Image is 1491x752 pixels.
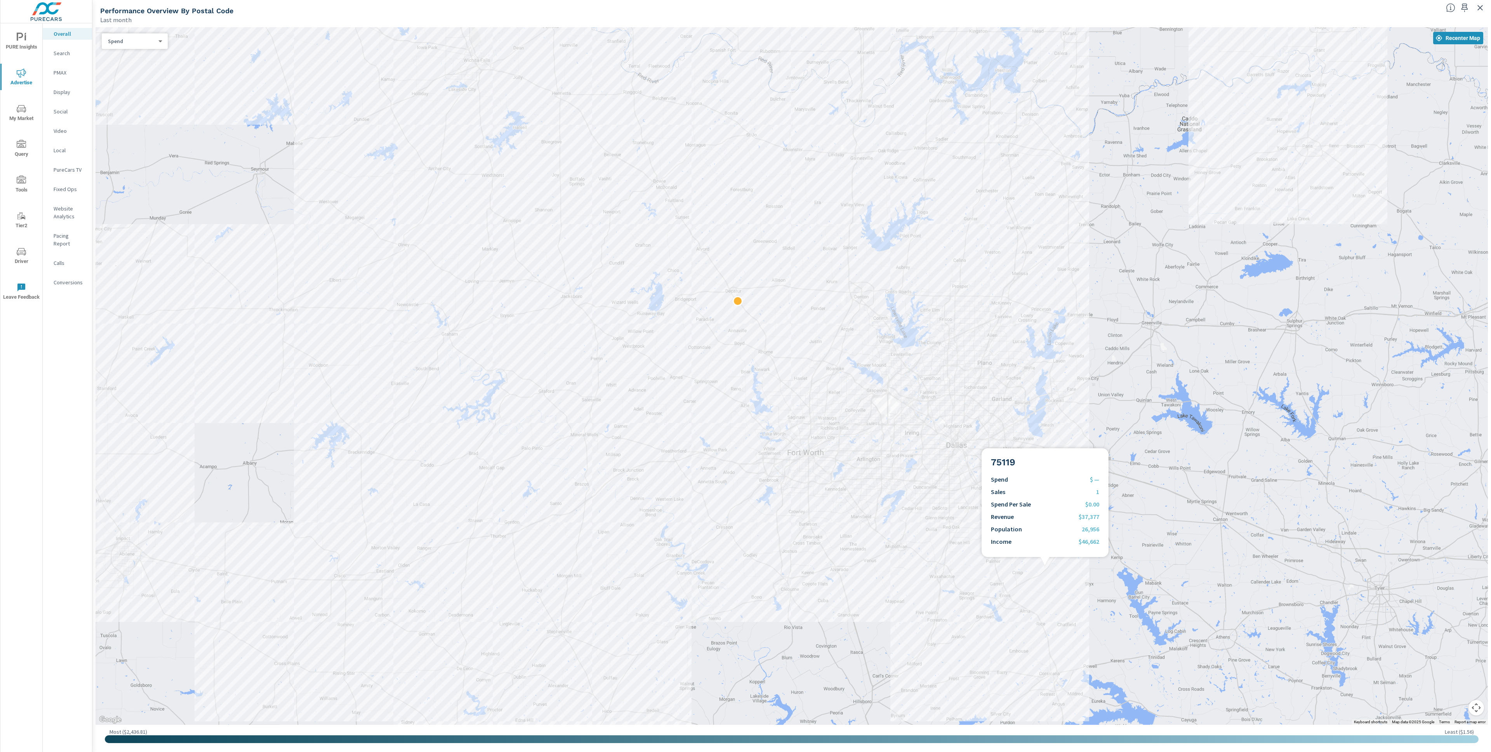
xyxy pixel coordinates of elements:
p: Website Analytics [54,205,86,220]
span: Tier2 [3,211,40,230]
span: Advertise [3,68,40,87]
div: Social [43,106,92,117]
div: Fixed Ops [43,183,92,195]
button: Map camera controls [1468,700,1484,715]
p: Last month [100,15,132,24]
span: PURE Insights [3,33,40,52]
p: Display [54,88,86,96]
p: Fixed Ops [54,185,86,193]
div: Website Analytics [43,203,92,222]
span: Map data ©2025 Google [1392,720,1434,724]
button: Keyboard shortcuts [1354,719,1387,725]
p: Overall [54,30,86,38]
div: Video [43,125,92,137]
h5: Performance Overview By Postal Code [100,7,233,15]
p: Spend [108,38,155,45]
div: PureCars TV [43,164,92,176]
p: PureCars TV [54,166,86,174]
p: Most ( $2,436.81 ) [109,728,147,735]
p: Least ( $1.56 ) [1445,728,1474,735]
span: My Market [3,104,40,123]
span: Driver [3,247,40,266]
p: Local [54,146,86,154]
p: Calls [54,259,86,267]
img: Google [97,715,123,725]
div: Search [43,47,92,59]
a: Open this area in Google Maps (opens a new window) [97,715,123,725]
span: Tools [3,176,40,195]
span: Understand performance data by postal code. Individual postal codes can be selected and expanded ... [1446,3,1455,12]
div: Overall [43,28,92,40]
p: Video [54,127,86,135]
div: Local [43,144,92,156]
span: Recenter Map [1436,35,1480,42]
div: Display [43,86,92,98]
p: Pacing Report [54,232,86,247]
button: Recenter Map [1433,32,1483,44]
a: Report a map error [1455,720,1486,724]
p: Conversions [54,279,86,286]
p: Search [54,49,86,57]
span: Save this to your personalized report [1458,2,1471,14]
a: Terms (opens in new tab) [1439,720,1450,724]
div: Conversions [43,277,92,288]
p: Social [54,108,86,115]
div: Pacing Report [43,230,92,249]
div: PMAX [43,67,92,78]
span: Leave Feedback [3,283,40,302]
div: Calls [43,257,92,269]
span: Query [3,140,40,159]
p: PMAX [54,69,86,77]
button: Exit Fullscreen [1474,2,1486,14]
div: Spend [102,38,162,45]
div: nav menu [0,23,42,309]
